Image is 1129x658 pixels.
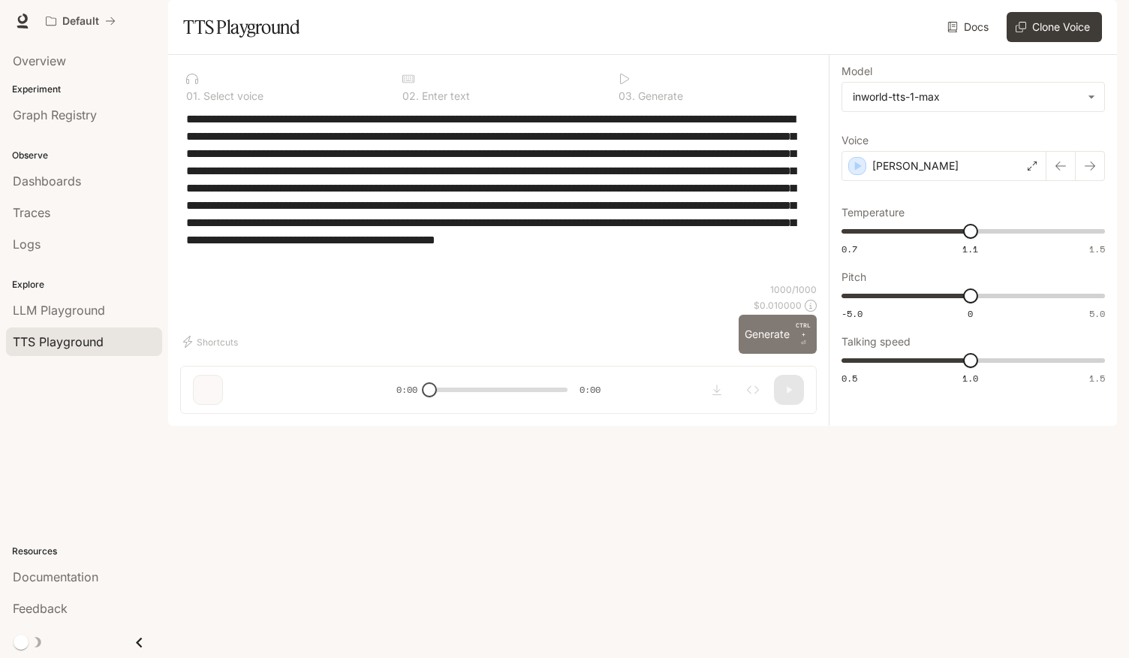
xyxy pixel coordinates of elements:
[968,307,973,320] span: 0
[200,91,263,101] p: Select voice
[796,321,811,339] p: CTRL +
[39,6,122,36] button: All workspaces
[853,89,1080,104] div: inworld-tts-1-max
[183,12,300,42] h1: TTS Playground
[1007,12,1102,42] button: Clone Voice
[841,337,911,347] p: Talking speed
[739,315,817,354] button: GenerateCTRL +⏎
[962,372,978,385] span: 1.0
[841,307,863,320] span: -5.0
[180,330,244,354] button: Shortcuts
[841,66,872,77] p: Model
[1089,243,1105,255] span: 1.5
[841,207,905,218] p: Temperature
[1089,307,1105,320] span: 5.0
[872,158,959,174] p: [PERSON_NAME]
[841,135,869,146] p: Voice
[419,91,470,101] p: Enter text
[62,15,99,28] p: Default
[841,372,857,385] span: 0.5
[944,12,995,42] a: Docs
[841,272,866,282] p: Pitch
[842,83,1104,111] div: inworld-tts-1-max
[619,91,635,101] p: 0 3 .
[796,321,811,348] p: ⏎
[186,91,200,101] p: 0 1 .
[1089,372,1105,385] span: 1.5
[841,243,857,255] span: 0.7
[962,243,978,255] span: 1.1
[635,91,683,101] p: Generate
[402,91,419,101] p: 0 2 .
